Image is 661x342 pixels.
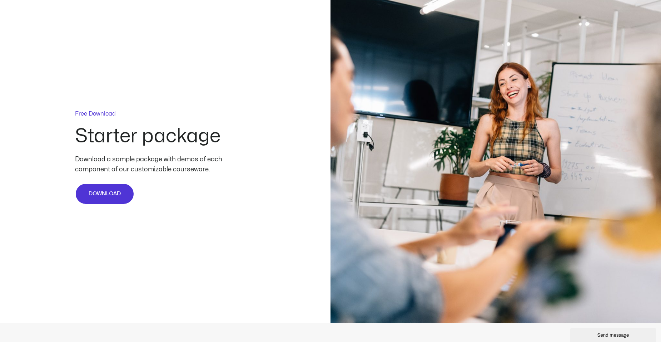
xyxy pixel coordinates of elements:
p: Free Download [75,109,256,118]
h2: Starter package [75,127,256,146]
a: DOWNLOAD [75,183,134,205]
iframe: chat widget [570,326,657,342]
span: DOWNLOAD [89,190,121,198]
div: Download a sample package with demos of each component of our customizable courseware. [75,155,256,175]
